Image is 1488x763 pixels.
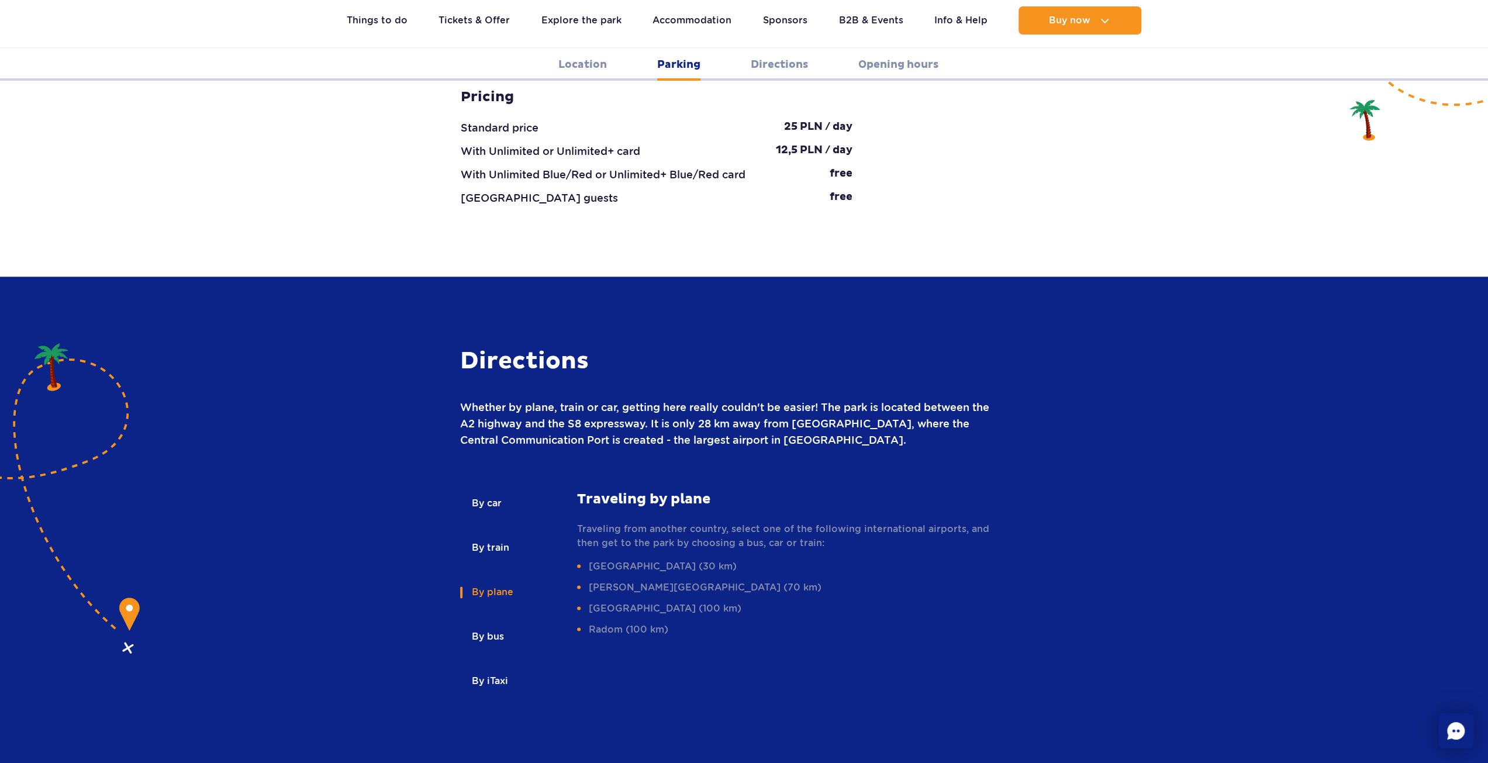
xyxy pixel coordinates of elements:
[460,399,999,448] p: Whether by plane, train or car, getting here really couldn't be easier! The park is located betwe...
[858,49,938,81] a: Opening hours
[558,49,607,81] a: Location
[461,143,640,160] div: With Unlimited or Unlimited+ card
[784,120,852,136] div: 25 PLN / day
[541,6,622,34] a: Explore the park
[1049,15,1090,26] span: Buy now
[577,581,999,595] li: [PERSON_NAME][GEOGRAPHIC_DATA] (70 km)
[439,6,510,34] a: Tickets & Offer
[776,143,852,160] div: 12,5 PLN / day
[461,167,745,183] div: With Unlimited Blue/Red or Unlimited+ Blue/Red card
[763,6,807,34] a: Sponsors
[460,491,512,516] button: By car
[460,624,514,650] button: By bus
[1019,6,1141,34] button: Buy now
[577,602,999,616] li: [GEOGRAPHIC_DATA] (100 km)
[577,522,999,550] p: Traveling from another country, select one of the following international airports, and then get ...
[460,668,518,694] button: By iTaxi
[461,120,538,136] div: Standard price
[751,49,808,81] a: Directions
[1438,713,1473,748] div: Chat
[652,6,731,34] a: Accommodation
[461,88,852,106] h3: Pricing
[577,560,999,574] li: [GEOGRAPHIC_DATA] (30 km)
[830,167,852,183] div: free
[657,49,700,81] a: Parking
[460,579,523,605] button: By plane
[460,347,999,376] h3: Directions
[838,6,903,34] a: B2B & Events
[347,6,408,34] a: Things to do
[460,535,519,561] button: By train
[577,623,999,637] li: Radom (100 km)
[934,6,988,34] a: Info & Help
[461,190,618,206] div: [GEOGRAPHIC_DATA] guests
[577,491,999,508] strong: Traveling by plane
[830,190,852,206] div: free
